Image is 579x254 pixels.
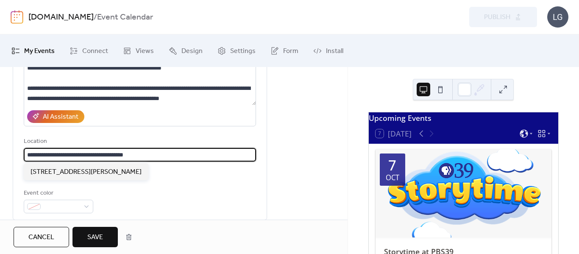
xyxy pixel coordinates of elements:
[82,45,108,58] span: Connect
[24,137,254,147] div: Location
[5,38,61,64] a: My Events
[307,38,350,64] a: Install
[63,38,114,64] a: Connect
[11,10,23,24] img: logo
[369,112,558,123] div: Upcoming Events
[97,9,153,25] b: Event Calendar
[14,227,69,247] button: Cancel
[27,110,84,123] button: AI Assistant
[230,45,256,58] span: Settings
[547,6,568,28] div: LG
[87,232,103,243] span: Save
[72,227,118,247] button: Save
[136,45,154,58] span: Views
[24,45,55,58] span: My Events
[283,45,298,58] span: Form
[117,38,160,64] a: Views
[388,158,396,172] div: 7
[43,112,78,122] div: AI Assistant
[94,9,97,25] b: /
[162,38,209,64] a: Design
[326,45,343,58] span: Install
[386,174,399,181] div: Oct
[28,9,94,25] a: [DOMAIN_NAME]
[181,45,203,58] span: Design
[211,38,262,64] a: Settings
[31,167,142,177] span: [STREET_ADDRESS][PERSON_NAME]
[264,38,305,64] a: Form
[28,232,54,243] span: Cancel
[24,188,92,198] div: Event color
